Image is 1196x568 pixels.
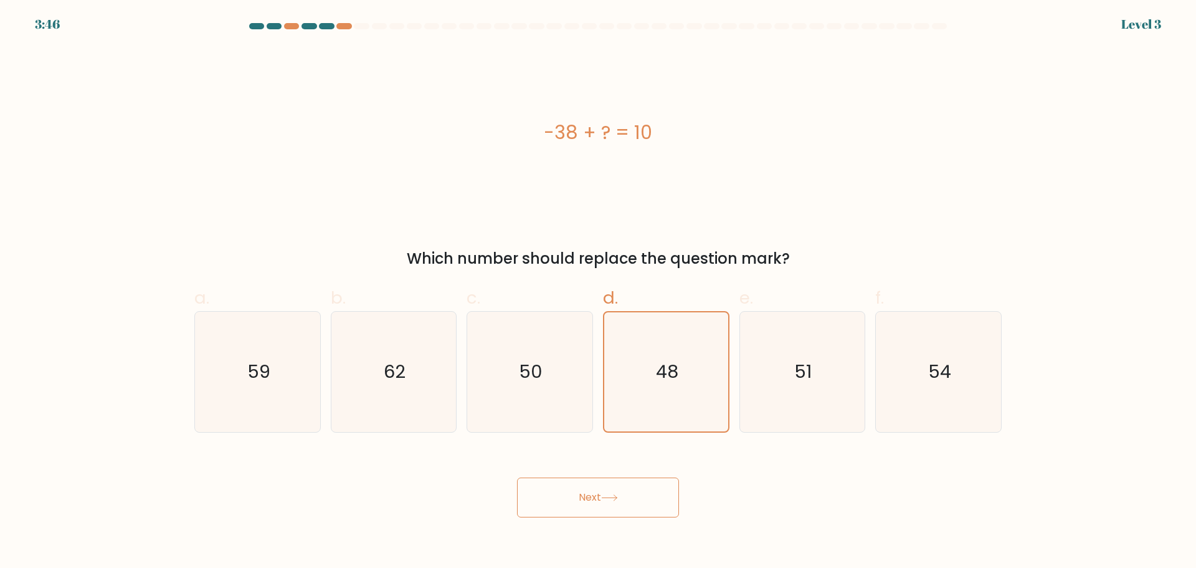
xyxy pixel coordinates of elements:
span: f. [875,286,884,310]
text: 48 [656,359,678,384]
div: Level 3 [1121,15,1161,34]
text: 50 [520,359,543,384]
span: b. [331,286,346,310]
span: e. [739,286,753,310]
div: -38 + ? = 10 [194,118,1002,147]
text: 54 [928,359,951,384]
span: a. [194,286,209,310]
div: Which number should replace the question mark? [202,248,994,270]
span: c. [467,286,480,310]
text: 62 [384,359,406,384]
text: 59 [247,359,270,384]
text: 51 [795,359,812,384]
button: Next [517,478,679,517]
span: d. [603,286,618,310]
div: 3:46 [35,15,60,34]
